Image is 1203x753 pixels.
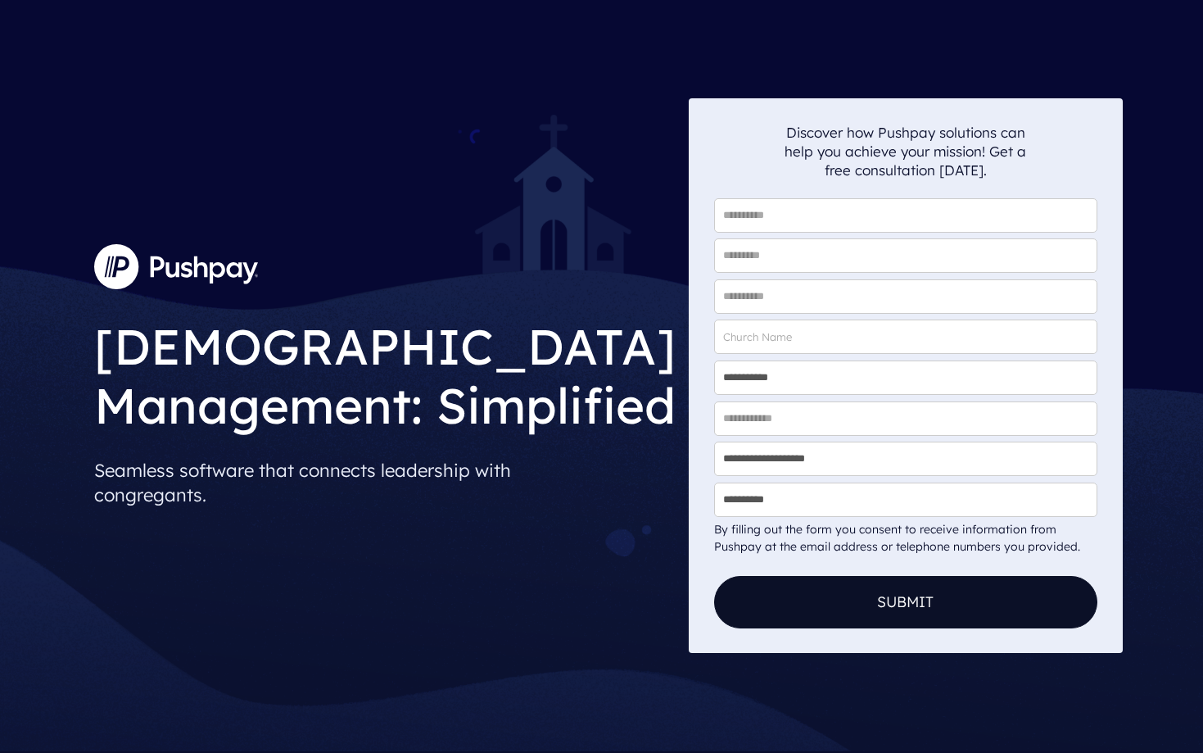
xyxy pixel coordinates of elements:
[94,304,676,439] h1: [DEMOGRAPHIC_DATA] Management: Simplified
[714,576,1097,628] button: Submit
[714,521,1097,556] div: By filling out the form you consent to receive information from Pushpay at the email address or t...
[714,320,1097,354] input: Church Name
[94,451,676,514] p: Seamless software that connects leadership with congregants.
[785,123,1027,179] p: Discover how Pushpay solutions can help you achieve your mission! Get a free consultation [DATE].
